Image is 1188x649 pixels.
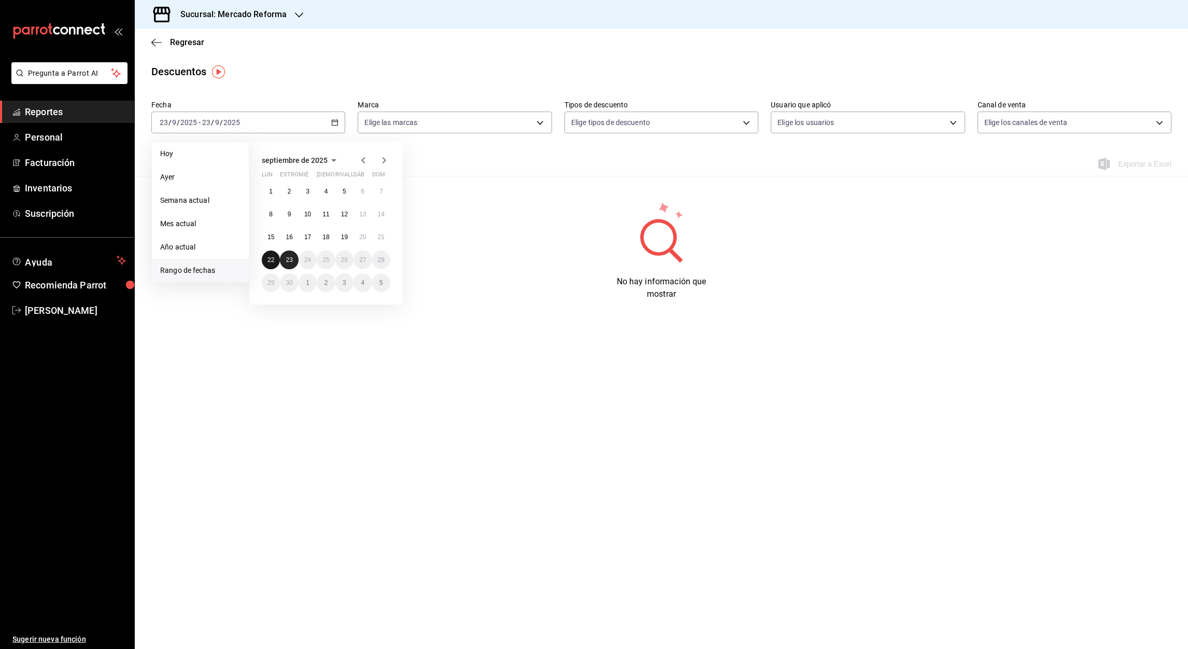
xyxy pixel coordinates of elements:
[288,211,291,218] abbr: 9 de septiembre de 2025
[212,65,225,78] img: Marcador de información sobre herramientas
[25,106,63,117] font: Reportes
[335,171,364,182] abbr: viernes
[280,205,298,224] button: 9 de septiembre de 2025
[364,117,417,128] span: Elige las marcas
[280,228,298,246] button: 16 de septiembre de 2025
[114,27,122,35] button: open_drawer_menu
[151,64,206,79] div: Descuentos
[372,205,390,224] button: 14 de septiembre de 2025
[151,37,204,47] button: Regresar
[160,265,241,276] span: Rango de fechas
[262,228,280,246] button: 15 de septiembre de 2025
[25,280,106,291] font: Recomienda Parrot
[7,75,128,86] a: Pregunta a Parrot AI
[151,101,345,108] label: Fecha
[288,188,291,195] abbr: 2 de septiembre de 2025
[379,279,383,286] abbr: 5 de octubre de 2025
[359,233,366,241] abbr: 20 de septiembre de 2025
[372,171,385,182] abbr: domingo
[306,279,309,286] abbr: 1 de octubre de 2025
[168,118,172,127] span: /
[180,118,197,127] input: ----
[25,183,72,194] font: Inventarios
[220,118,223,127] span: /
[25,157,75,168] font: Facturación
[223,118,241,127] input: ----
[335,273,353,292] button: 3 de octubre de 2025
[777,117,834,128] span: Elige los usuarios
[12,635,86,643] font: Sugerir nueva función
[359,211,366,218] abbr: 13 de septiembre de 2025
[280,171,313,182] abbr: martes
[215,118,220,127] input: --
[160,195,241,206] span: Semana actual
[353,228,372,246] button: 20 de septiembre de 2025
[378,233,385,241] abbr: 21 de septiembre de 2025
[262,251,280,269] button: 22 de septiembre de 2025
[11,62,128,84] button: Pregunta a Parrot AI
[306,188,309,195] abbr: 3 de septiembre de 2025
[269,188,273,195] abbr: 1 de septiembre de 2025
[299,171,308,182] abbr: miércoles
[353,273,372,292] button: 4 de octubre de 2025
[358,101,551,108] label: Marca
[299,273,317,292] button: 1 de octubre de 2025
[177,118,180,127] span: /
[335,182,353,201] button: 5 de septiembre de 2025
[160,172,241,183] span: Ayer
[160,218,241,229] span: Mes actual
[286,256,292,264] abbr: 23 de septiembre de 2025
[286,279,292,286] abbr: 30 de septiembre de 2025
[262,171,273,182] abbr: lunes
[335,228,353,246] button: 19 de septiembre de 2025
[361,279,364,286] abbr: 4 de octubre de 2025
[317,182,335,201] button: 4 de septiembre de 2025
[353,171,364,182] abbr: sábado
[341,233,348,241] abbr: 19 de septiembre de 2025
[159,118,168,127] input: --
[280,273,298,292] button: 30 de septiembre de 2025
[262,156,328,164] span: septiembre de 2025
[984,117,1067,128] span: Elige los canales de venta
[617,277,706,299] span: No hay información que mostrar
[267,279,274,286] abbr: 29 de septiembre de 2025
[28,68,111,79] span: Pregunta a Parrot AI
[25,132,63,143] font: Personal
[211,118,214,127] span: /
[262,273,280,292] button: 29 de septiembre de 2025
[341,211,348,218] abbr: 12 de septiembre de 2025
[299,205,317,224] button: 10 de septiembre de 2025
[317,171,378,182] abbr: jueves
[202,118,211,127] input: --
[372,273,390,292] button: 5 de octubre de 2025
[335,205,353,224] button: 12 de septiembre de 2025
[978,101,1171,108] label: Canal de venta
[269,211,273,218] abbr: 8 de septiembre de 2025
[25,305,97,316] font: [PERSON_NAME]
[172,118,177,127] input: --
[317,205,335,224] button: 11 de septiembre de 2025
[372,182,390,201] button: 7 de septiembre de 2025
[378,256,385,264] abbr: 28 de septiembre de 2025
[160,242,241,253] span: Año actual
[299,228,317,246] button: 17 de septiembre de 2025
[324,188,328,195] abbr: 4 de septiembre de 2025
[335,251,353,269] button: 26 de septiembre de 2025
[324,279,328,286] abbr: 2 de octubre de 2025
[353,251,372,269] button: 27 de septiembre de 2025
[172,8,287,21] h3: Sucursal: Mercado Reforma
[25,254,112,267] span: Ayuda
[361,188,364,195] abbr: 6 de septiembre de 2025
[341,256,348,264] abbr: 26 de septiembre de 2025
[299,182,317,201] button: 3 de septiembre de 2025
[267,256,274,264] abbr: 22 de septiembre de 2025
[286,233,292,241] abbr: 16 de septiembre de 2025
[322,256,329,264] abbr: 25 de septiembre de 2025
[280,251,298,269] button: 23 de septiembre de 2025
[343,188,346,195] abbr: 5 de septiembre de 2025
[267,233,274,241] abbr: 15 de septiembre de 2025
[372,251,390,269] button: 28 de septiembre de 2025
[304,256,311,264] abbr: 24 de septiembre de 2025
[564,101,758,108] label: Tipos de descuento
